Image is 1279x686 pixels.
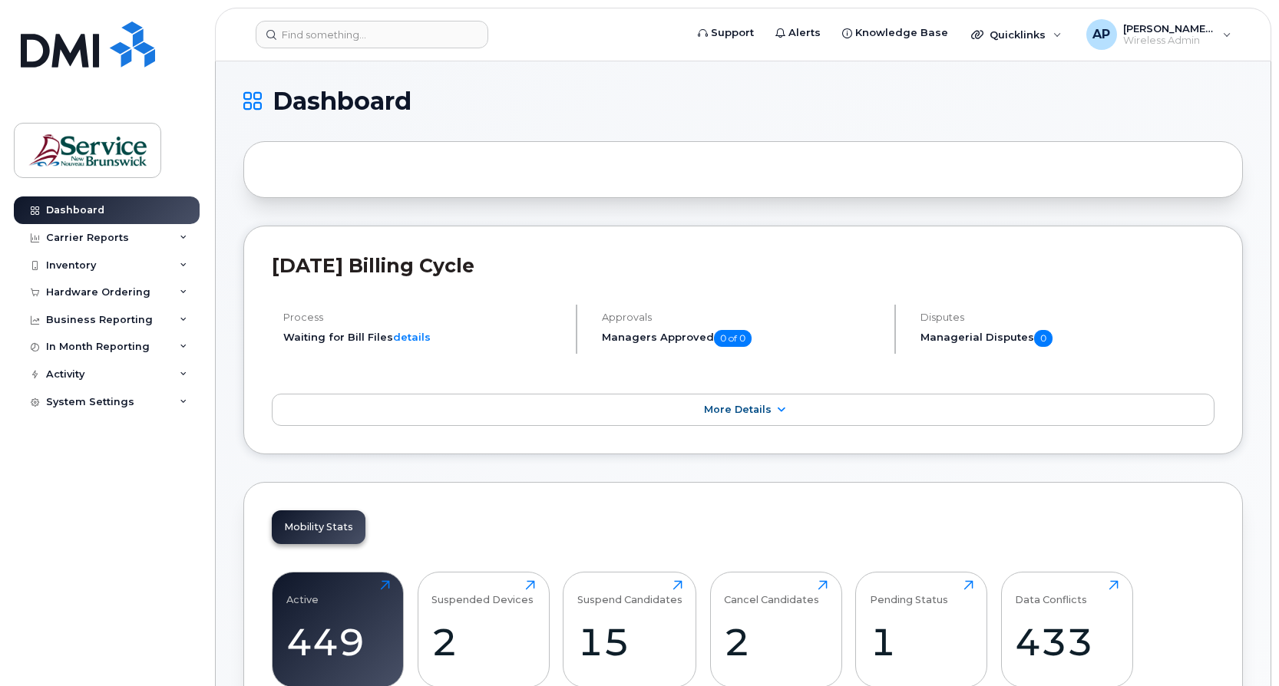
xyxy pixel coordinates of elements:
a: Pending Status1 [870,580,973,678]
a: details [393,331,431,343]
h4: Process [283,312,563,323]
div: Data Conflicts [1015,580,1087,605]
div: 449 [286,619,390,665]
span: 0 of 0 [714,330,752,347]
h5: Managers Approved [602,330,881,347]
div: Cancel Candidates [724,580,819,605]
li: Waiting for Bill Files [283,330,563,345]
div: 1 [870,619,973,665]
div: Pending Status [870,580,948,605]
h2: [DATE] Billing Cycle [272,254,1215,277]
div: Suspended Devices [431,580,534,605]
div: 15 [577,619,682,665]
div: 433 [1015,619,1119,665]
span: More Details [704,404,772,415]
div: Active [286,580,319,605]
div: Suspend Candidates [577,580,682,605]
div: 2 [724,619,828,665]
span: 0 [1034,330,1053,347]
span: Dashboard [273,90,411,113]
h4: Approvals [602,312,881,323]
a: Suspend Candidates15 [577,580,682,678]
a: Data Conflicts433 [1015,580,1119,678]
h4: Disputes [920,312,1215,323]
h5: Managerial Disputes [920,330,1215,347]
a: Suspended Devices2 [431,580,535,678]
div: 2 [431,619,535,665]
a: Active449 [286,580,390,678]
a: Cancel Candidates2 [724,580,828,678]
